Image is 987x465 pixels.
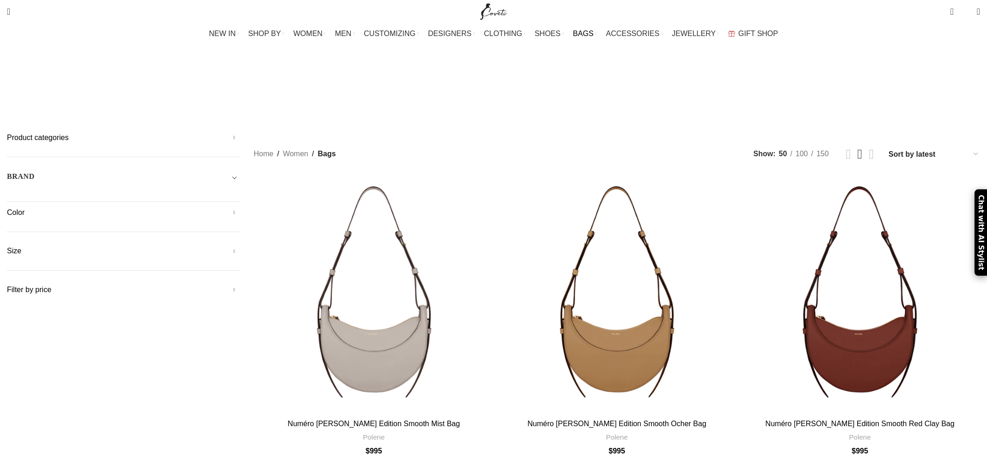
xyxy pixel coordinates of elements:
a: Mini Bags [477,82,511,105]
a: CLOTHING [484,24,526,43]
a: Backpacks [249,82,290,105]
a: Grid view 3 [858,147,863,161]
span: CLOTHING [484,29,522,38]
a: Numéro [PERSON_NAME] Edition Smooth Ocher Bag [527,420,706,428]
span: 100 [796,150,808,158]
img: GiftBag [728,31,735,37]
span: ACCESSORIES [606,29,660,38]
a: Polene [606,432,628,442]
div: My Wishlist [961,2,970,21]
bdi: 995 [609,447,625,455]
a: DESIGNERS [428,24,475,43]
a: MEN [335,24,355,43]
a: SHOP BY [248,24,284,43]
span: Clutch Bags [416,89,463,98]
span: 0 [951,5,958,12]
span: Show [754,148,776,160]
a: 100 [792,148,811,160]
a: Clutch Bags [416,82,463,105]
h5: Product categories [7,133,240,143]
span: Bucket Bags [355,89,402,98]
a: Numéro [PERSON_NAME] Edition Smooth Mist Bag [288,420,460,428]
bdi: 995 [852,447,868,455]
span: GIFT SHOP [738,29,778,38]
a: Polene [363,432,385,442]
span: WOMEN [294,29,323,38]
a: Numéro Dix Edition Smooth Ocher Bag [497,175,737,415]
a: Go back [447,56,470,74]
a: Site logo [478,7,509,15]
a: Women [283,148,308,160]
a: Numéro [PERSON_NAME] Edition Smooth Red Clay Bag [766,420,955,428]
span: SHOES [534,29,560,38]
a: JEWELLERY [672,24,719,43]
a: GIFT SHOP [728,24,778,43]
span: NEW IN [209,29,236,38]
span: $ [609,447,613,455]
h5: Size [7,246,240,256]
span: JEWELLERY [672,29,716,38]
a: Shoulder & Crossbody Bags [525,82,631,105]
h5: BRAND [7,171,35,182]
span: $ [852,447,856,455]
a: ACCESSORIES [606,24,663,43]
span: Shoulder & Crossbody Bags [525,89,631,98]
nav: Breadcrumb [254,148,336,160]
span: Totes & Top-Handle Bags [645,89,738,98]
span: 50 [779,150,787,158]
span: Bags [318,148,336,160]
a: 0 [945,2,958,21]
h5: Color [7,208,240,218]
h5: Filter by price [7,285,240,295]
span: CUSTOMIZING [364,29,416,38]
span: BAGS [573,29,593,38]
select: Shop order [888,147,980,161]
a: Polene [849,432,871,442]
span: 150 [816,150,829,158]
a: Bucket Bags [355,82,402,105]
a: CUSTOMIZING [364,24,419,43]
a: Numéro Dix Edition Smooth Red Clay Bag [740,175,980,415]
bdi: 995 [366,447,382,455]
span: $ [366,447,370,455]
span: Belt Bags [304,89,341,98]
a: Grid view 4 [869,147,874,161]
a: Numéro Dix Edition Smooth Mist Bag [254,175,494,415]
span: DESIGNERS [428,29,472,38]
a: SHOES [534,24,564,43]
a: Grid view 2 [846,147,851,161]
div: Toggle filter [7,171,240,188]
a: NEW IN [209,24,239,43]
div: Main navigation [2,24,985,43]
a: 50 [776,148,791,160]
a: Belt Bags [304,82,341,105]
span: Backpacks [249,89,290,98]
a: WOMEN [294,24,326,43]
span: Mini Bags [477,89,511,98]
span: SHOP BY [248,29,281,38]
a: BAGS [573,24,596,43]
h1: Bags [470,53,516,78]
a: Home [254,148,274,160]
a: Search [2,2,15,21]
a: 150 [813,148,832,160]
span: 0 [962,9,969,16]
span: MEN [335,29,352,38]
a: Totes & Top-Handle Bags [645,82,738,105]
